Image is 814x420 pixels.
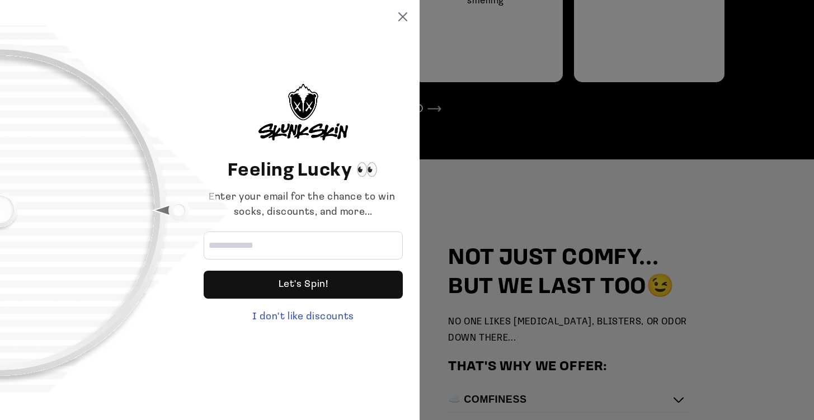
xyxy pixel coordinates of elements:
div: Enter your email for the chance to win socks, discounts, and more... [204,190,403,220]
div: I don't like discounts [204,310,403,325]
img: logo [258,84,348,140]
input: Email address [204,232,403,259]
div: Let's Spin! [279,271,328,299]
header: Feeling Lucky 👀 [204,158,403,185]
div: Let's Spin! [204,271,403,299]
